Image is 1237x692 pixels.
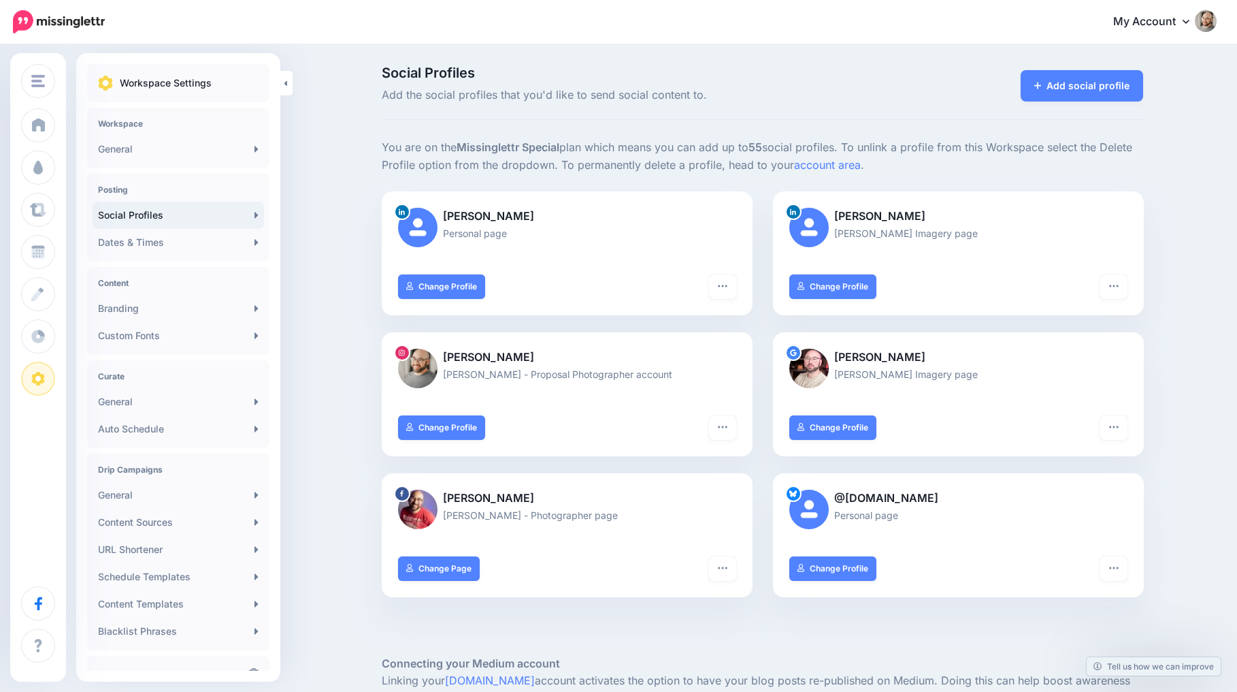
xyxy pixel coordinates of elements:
a: Change Profile [398,415,486,440]
span: Add the social profiles that you'd like to send social content to. [382,86,883,104]
a: Change Page [398,556,480,581]
a: Change Profile [789,415,877,440]
a: Content Templates [93,591,264,618]
a: General [93,388,264,415]
a: Schedule Templates [93,563,264,591]
a: Delete Workspace [93,661,264,689]
p: [PERSON_NAME] - Photographer page [398,507,736,523]
img: AAcHTtcBCNpun1ljofrCfxvntSGaKB98Cg21hlB6M2CMCh6FLNZIs96-c-77424.png [789,349,829,388]
a: Change Profile [398,274,486,299]
p: [PERSON_NAME] [398,208,736,225]
b: 55 [748,140,762,154]
a: account area [794,158,861,172]
h4: Drip Campaigns [98,465,259,475]
span: Social Profiles [382,66,883,80]
p: Workspace Settings [120,75,212,91]
p: [PERSON_NAME] Imagery page [789,366,1127,382]
a: My Account [1100,5,1217,39]
p: [PERSON_NAME] [398,349,736,366]
a: Dates & Times [93,229,264,256]
img: 293272096_733569317667790_8278646181461342538_n-bsa134236.jpg [398,490,438,529]
img: user_default_image.png [398,208,438,247]
p: [PERSON_NAME] [789,208,1127,225]
h5: Connecting your Medium account [382,655,1144,672]
p: Personal page [398,225,736,241]
a: Content Sources [93,509,264,536]
a: Custom Fonts [93,322,264,349]
p: [PERSON_NAME] Imagery page [789,225,1127,241]
a: Social Profiles [93,202,264,229]
p: You are on the plan which means you can add up to social profiles. To unlink a profile from this ... [382,139,1144,174]
a: [DOMAIN_NAME] [445,674,535,687]
p: [PERSON_NAME] - Proposal Photographer account [398,366,736,382]
a: Tell us how we can improve [1087,657,1221,676]
a: Blacklist Phrases [93,618,264,645]
p: Personal page [789,507,1127,523]
img: 367970769_252280834413667_3871055010744689418_n-bsa134239.jpg [398,349,438,388]
a: General [93,482,264,509]
a: Branding [93,295,264,322]
p: [PERSON_NAME] [789,349,1127,366]
img: user_default_image.png [789,208,829,247]
h4: Workspace [98,119,259,129]
h4: Curate [98,371,259,381]
h4: Content [98,278,259,288]
b: Missinglettr Special [457,140,559,154]
a: General [93,136,264,163]
a: Change Profile [789,556,877,581]
a: Change Profile [789,274,877,299]
a: Auto Schedule [93,415,264,443]
a: URL Shortener [93,536,264,563]
img: Missinglettr [13,10,105,33]
img: menu.png [31,75,45,87]
a: Add social profile [1021,70,1144,101]
img: user_default_image.png [789,490,829,529]
img: settings.png [98,76,113,91]
h4: Posting [98,185,259,195]
p: @[DOMAIN_NAME] [789,490,1127,507]
p: [PERSON_NAME] [398,490,736,507]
